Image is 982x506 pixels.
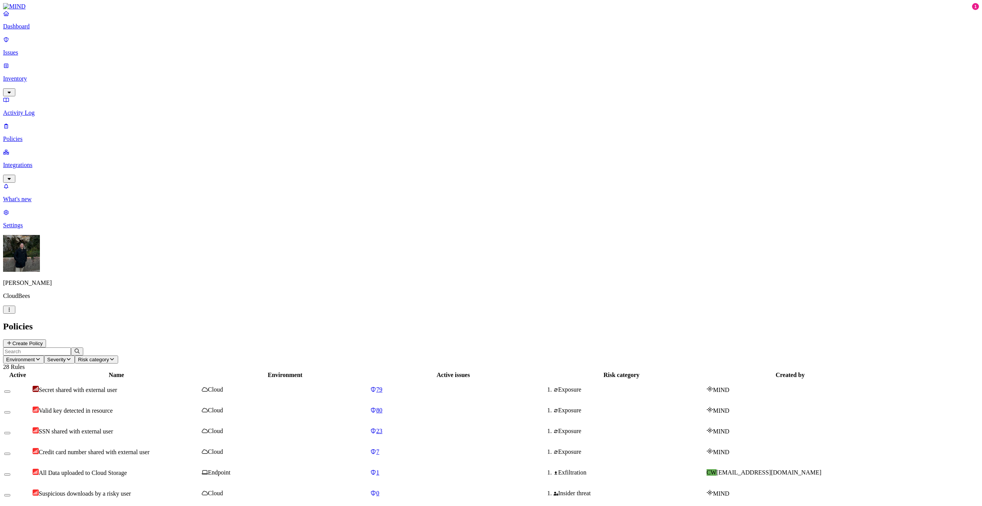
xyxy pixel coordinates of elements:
[376,428,382,434] span: 23
[3,10,979,30] a: Dashboard
[707,407,713,413] img: mind-logo-icon
[3,279,979,286] p: [PERSON_NAME]
[4,372,31,379] div: Active
[713,428,730,435] span: MIND
[33,448,39,454] img: severity-high
[376,407,382,413] span: 80
[3,96,979,116] a: Activity Log
[370,490,537,497] a: 0
[33,489,39,496] img: severity-high
[3,162,979,169] p: Integrations
[370,428,537,435] a: 23
[208,386,223,393] span: Cloud
[376,448,379,455] span: 7
[554,407,705,414] div: Exposure
[376,386,382,393] span: 79
[707,489,713,496] img: mind-logo-icon
[370,407,537,414] a: 80
[3,339,46,347] button: Create Policy
[3,36,979,56] a: Issues
[713,490,730,497] span: MIND
[208,469,231,476] span: Endpoint
[3,3,26,10] img: MIND
[538,372,705,379] div: Risk category
[707,372,874,379] div: Created by
[39,407,113,414] span: Valid key detected in resource
[33,469,39,475] img: severity-high
[39,490,131,497] span: Suspicious downloads by a risky user
[33,427,39,433] img: severity-high
[39,387,117,393] span: Secret shared with external user
[376,490,379,496] span: 0
[78,357,109,362] span: Risk category
[3,183,979,203] a: What's new
[554,386,705,393] div: Exposure
[713,449,730,455] span: MIND
[3,3,979,10] a: MIND
[3,209,979,229] a: Settings
[6,357,35,362] span: Environment
[707,427,713,433] img: mind-logo-icon
[3,23,979,30] p: Dashboard
[707,469,717,476] span: CW
[3,222,979,229] p: Settings
[3,109,979,116] p: Activity Log
[33,407,39,413] img: severity-high
[39,449,150,455] span: Credit card number shared with external user
[370,372,537,379] div: Active issues
[370,469,537,476] a: 1
[3,49,979,56] p: Issues
[3,136,979,142] p: Policies
[3,293,979,299] p: CloudBees
[707,386,713,392] img: mind-logo-icon
[47,357,66,362] span: Severity
[3,347,71,356] input: Search
[33,372,200,379] div: Name
[3,62,979,95] a: Inventory
[3,196,979,203] p: What's new
[208,407,223,413] span: Cloud
[554,428,705,435] div: Exposure
[208,490,223,496] span: Cloud
[554,469,705,476] div: Exfiltration
[972,3,979,10] div: 1
[39,470,127,476] span: All Data uploaded to Cloud Storage
[376,469,379,476] span: 1
[3,235,40,272] img: Álvaro Menéndez Llada
[713,387,730,393] span: MIND
[33,386,39,392] img: severity-critical
[717,469,822,476] span: [EMAIL_ADDRESS][DOMAIN_NAME]
[39,428,113,435] span: SSN shared with external user
[707,448,713,454] img: mind-logo-icon
[713,407,730,414] span: MIND
[554,448,705,455] div: Exposure
[3,364,25,370] span: 28 Rules
[554,490,705,497] div: Insider threat
[3,149,979,182] a: Integrations
[208,428,223,434] span: Cloud
[370,448,537,455] a: 7
[3,122,979,142] a: Policies
[3,75,979,82] p: Inventory
[3,321,979,332] h2: Policies
[208,448,223,455] span: Cloud
[202,372,369,379] div: Environment
[370,386,537,393] a: 79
